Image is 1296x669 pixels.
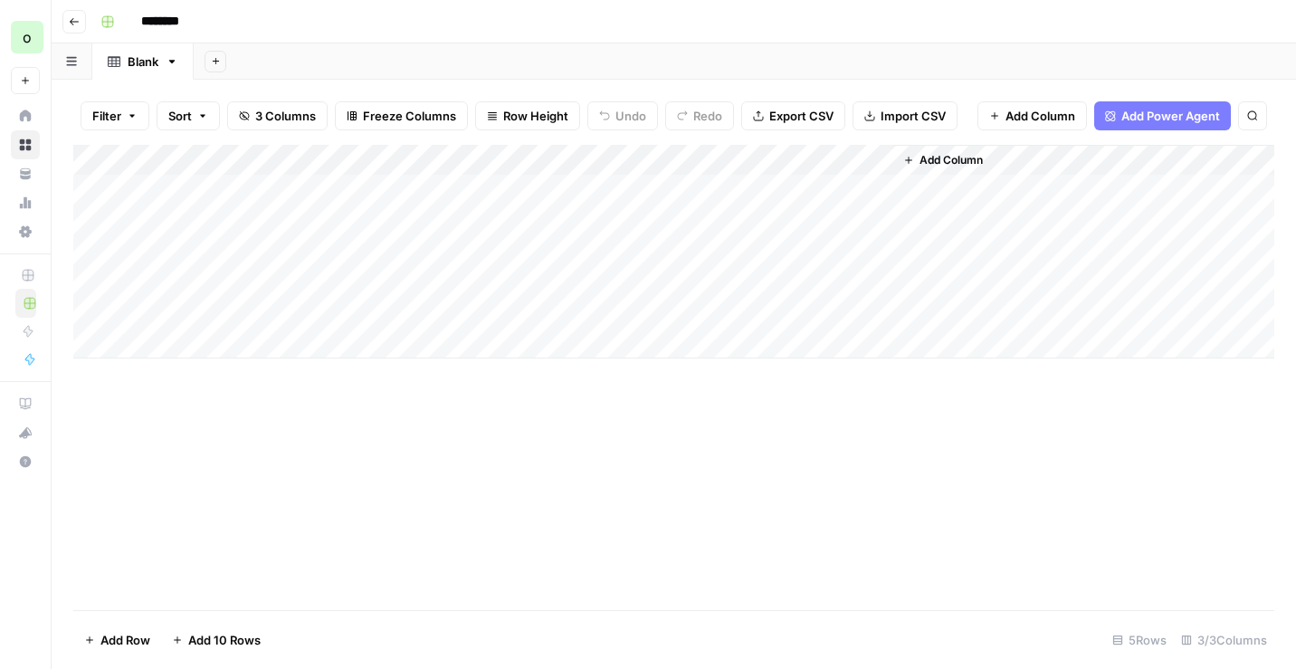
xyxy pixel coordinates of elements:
[11,418,40,447] button: What's new?
[665,101,734,130] button: Redo
[335,101,468,130] button: Freeze Columns
[587,101,658,130] button: Undo
[1094,101,1231,130] button: Add Power Agent
[693,107,722,125] span: Redo
[73,626,161,655] button: Add Row
[896,148,990,172] button: Add Column
[11,130,40,159] a: Browse
[81,101,149,130] button: Filter
[227,101,328,130] button: 3 Columns
[11,188,40,217] a: Usage
[128,53,158,71] div: Blank
[1174,626,1274,655] div: 3/3 Columns
[161,626,272,655] button: Add 10 Rows
[92,107,121,125] span: Filter
[11,159,40,188] a: Your Data
[503,107,568,125] span: Row Height
[920,152,983,168] span: Add Column
[769,107,834,125] span: Export CSV
[1105,626,1174,655] div: 5 Rows
[741,101,845,130] button: Export CSV
[100,631,150,649] span: Add Row
[23,26,32,48] span: o
[11,389,40,418] a: AirOps Academy
[853,101,958,130] button: Import CSV
[475,101,580,130] button: Row Height
[1121,107,1220,125] span: Add Power Agent
[168,107,192,125] span: Sort
[11,217,40,246] a: Settings
[188,631,261,649] span: Add 10 Rows
[157,101,220,130] button: Sort
[11,101,40,130] a: Home
[12,419,39,446] div: What's new?
[881,107,946,125] span: Import CSV
[1005,107,1075,125] span: Add Column
[11,447,40,476] button: Help + Support
[977,101,1087,130] button: Add Column
[11,14,40,60] button: Workspace: opascope
[92,43,194,80] a: Blank
[615,107,646,125] span: Undo
[255,107,316,125] span: 3 Columns
[363,107,456,125] span: Freeze Columns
